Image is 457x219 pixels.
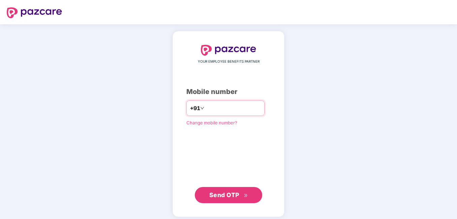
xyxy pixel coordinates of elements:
[198,59,260,64] span: YOUR EMPLOYEE BENEFITS PARTNER
[244,193,248,198] span: double-right
[195,187,262,203] button: Send OTPdouble-right
[186,87,271,97] div: Mobile number
[201,45,256,56] img: logo
[200,106,204,110] span: down
[190,104,200,113] span: +91
[7,7,62,18] img: logo
[209,191,239,198] span: Send OTP
[186,120,237,125] a: Change mobile number?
